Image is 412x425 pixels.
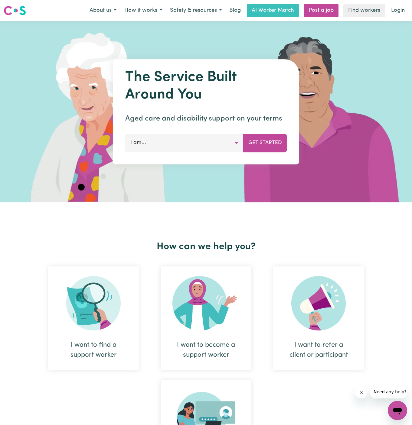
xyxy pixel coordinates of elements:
img: Careseekers logo [4,5,26,16]
a: Login [387,4,408,17]
button: I am... [125,134,244,152]
button: Get Started [243,134,287,152]
a: Post a job [304,4,338,17]
button: How it works [120,4,166,17]
img: Search [66,276,121,330]
div: I want to become a support worker [161,266,251,370]
a: AI Worker Match [247,4,299,17]
a: Careseekers logo [4,4,26,18]
h2: How can we help you? [37,241,375,253]
iframe: Button to launch messaging window [388,401,407,420]
a: Find workers [343,4,385,17]
img: Become Worker [172,276,240,330]
div: I want to become a support worker [175,340,237,360]
p: Aged care and disability support on your terms [125,113,287,124]
iframe: Close message [355,386,368,398]
a: Blog [226,4,244,17]
div: I want to refer a client or participant [273,266,364,370]
iframe: Message from company [370,385,407,398]
div: I want to find a support worker [63,340,124,360]
div: I want to find a support worker [48,266,139,370]
div: I want to refer a client or participant [288,340,349,360]
h1: The Service Built Around You [125,69,287,104]
img: Refer [291,276,346,330]
button: About us [86,4,120,17]
button: Safety & resources [166,4,226,17]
